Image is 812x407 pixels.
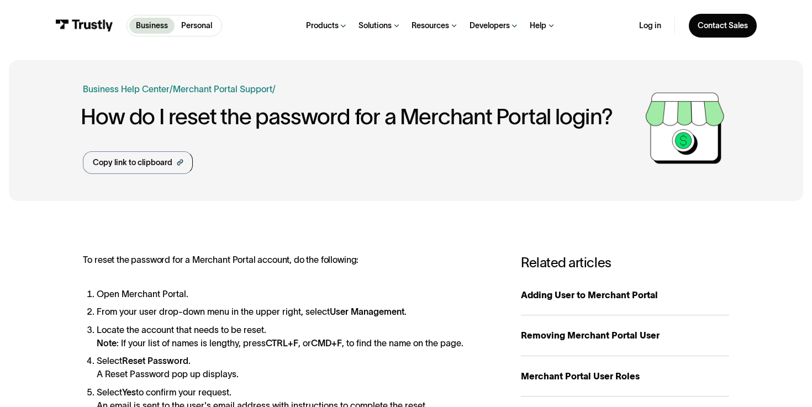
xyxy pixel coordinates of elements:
strong: CMD+F [311,338,342,348]
a: Adding User to Merchant Portal [521,275,729,316]
a: Merchant Portal Support [173,84,272,94]
p: To reset the password for a Merchant Portal account, do the following: [83,255,499,265]
strong: Yes [122,387,136,397]
strong: User Management [330,306,404,316]
div: Removing Merchant Portal User [521,329,729,342]
strong: CTRL+F [266,338,298,348]
h3: Related articles [521,255,729,271]
div: Products [306,20,339,30]
li: Open Merchant Portal. [97,287,499,300]
p: Business [136,20,168,31]
div: Resources [412,20,449,30]
a: Business Help Center [83,82,170,96]
li: Locate the account that needs to be reset. : If your list of names is lengthy, press , or , to fi... [97,323,499,350]
a: Copy link to clipboard [83,151,192,174]
div: Merchant Portal User Roles [521,369,729,383]
div: Contact Sales [698,20,748,30]
img: Trustly Logo [55,19,113,31]
strong: Reset Password [122,356,188,366]
div: Developers [470,20,510,30]
a: Personal [175,18,219,34]
div: Solutions [358,20,392,30]
a: Merchant Portal User Roles [521,356,729,397]
li: From your user drop-down menu in the upper right, select . [97,305,499,318]
div: / [170,82,173,96]
li: Select . A Reset Password pop up displays. [97,354,499,380]
strong: Note [97,338,117,348]
h1: How do I reset the password for a Merchant Portal login? [81,104,640,129]
a: Log in [639,20,661,30]
div: Adding User to Merchant Portal [521,288,729,302]
a: Business [129,18,175,34]
a: Removing Merchant Portal User [521,315,729,356]
div: / [272,82,276,96]
div: Help [530,20,546,30]
a: Contact Sales [689,14,757,38]
p: Personal [181,20,212,31]
div: Copy link to clipboard [93,157,172,168]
